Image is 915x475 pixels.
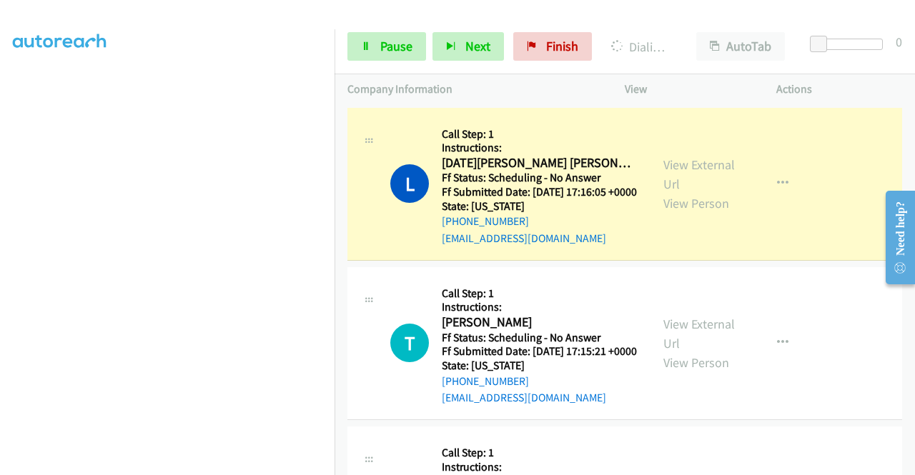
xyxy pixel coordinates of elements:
[611,37,671,56] p: Dialing [DATE][PERSON_NAME] [PERSON_NAME]
[442,446,637,460] h5: Call Step: 1
[390,324,429,362] div: The call is yet to be attempted
[442,231,606,245] a: [EMAIL_ADDRESS][DOMAIN_NAME]
[442,214,529,228] a: [PHONE_NUMBER]
[663,156,735,192] a: View External Url
[625,81,751,98] p: View
[696,32,785,61] button: AutoTab
[442,171,637,185] h5: Ff Status: Scheduling - No Answer
[442,344,637,359] h5: Ff Submitted Date: [DATE] 17:15:21 +0000
[442,127,637,141] h5: Call Step: 1
[442,359,637,373] h5: State: [US_STATE]
[513,32,592,61] a: Finish
[390,324,429,362] h1: T
[390,164,429,203] h1: L
[874,181,915,294] iframe: Resource Center
[663,195,729,211] a: View Person
[442,460,637,474] h5: Instructions:
[776,81,902,98] p: Actions
[817,39,883,50] div: Delay between calls (in seconds)
[442,286,637,301] h5: Call Step: 1
[442,391,606,404] a: [EMAIL_ADDRESS][DOMAIN_NAME]
[546,38,578,54] span: Finish
[442,314,633,331] h2: [PERSON_NAME]
[347,32,426,61] a: Pause
[442,155,633,171] h2: [DATE][PERSON_NAME] [PERSON_NAME]
[663,316,735,351] a: View External Url
[347,81,599,98] p: Company Information
[442,374,529,388] a: [PHONE_NUMBER]
[442,141,637,155] h5: Instructions:
[442,185,637,199] h5: Ff Submitted Date: [DATE] 17:16:05 +0000
[896,32,902,51] div: 0
[442,199,637,214] h5: State: [US_STATE]
[465,38,490,54] span: Next
[442,331,637,345] h5: Ff Status: Scheduling - No Answer
[663,354,729,371] a: View Person
[442,300,637,314] h5: Instructions:
[380,38,412,54] span: Pause
[432,32,504,61] button: Next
